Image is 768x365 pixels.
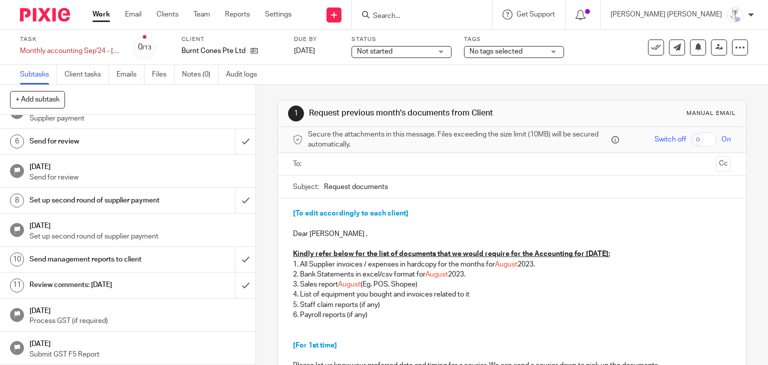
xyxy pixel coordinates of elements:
button: + Add subtask [10,91,65,108]
p: [PERSON_NAME] [PERSON_NAME] [610,9,722,19]
span: August [338,281,360,288]
label: Client [181,35,281,43]
a: Subtasks [20,65,57,84]
h1: Send management reports to client [29,252,160,267]
small: /13 [142,45,151,50]
a: Client tasks [64,65,109,84]
label: Status [351,35,451,43]
i: Open client page [250,47,258,54]
div: Mark as done [235,247,255,272]
span: [DATE] [294,47,315,54]
a: Audit logs [226,65,264,84]
p: 3. Sales report (Eg. POS, Shopee) [293,279,731,289]
img: Pixie [20,8,70,21]
div: Mark as done [235,272,255,297]
a: Email [125,9,141,19]
div: 0 [138,41,151,53]
span: No tags selected [469,48,522,55]
h1: [DATE] [29,303,245,316]
a: Emails [116,65,144,84]
p: 2. Bank Statements in excel/csv format for 2023. [293,269,731,279]
h1: Request previous month's documents from Client [309,108,533,118]
button: Cc [716,156,731,171]
span: [To edit accordingly to each client] [293,210,408,217]
span: On [721,134,731,144]
i: Files are stored in Pixie and a secure link is sent to the message recipient. [611,136,619,143]
div: Monthly accounting Sep&#39;24 - Aug&#39;25 [20,46,120,56]
span: August [495,261,517,268]
img: images.jfif [727,7,743,23]
a: Reports [225,9,250,19]
label: Tags [464,35,564,43]
label: Task [20,35,120,43]
div: 1 [288,105,304,121]
h1: [DATE] [29,159,245,172]
u: Kindly refer below for the list of documents that we would require for the Accounting for [DATE]: [293,250,610,257]
div: Mark as done [235,129,255,154]
div: Manual email [686,109,736,117]
p: 6. Payroll reports (if any) [293,310,731,320]
span: Secure the attachments in this message. Files exceeding the size limit (10MB) will be secured aut... [308,129,609,150]
p: Send for review [29,172,245,182]
a: Files [152,65,174,84]
p: Process GST (if required) [29,316,245,326]
span: Get Support [516,11,555,18]
h1: [DATE] [29,218,245,231]
div: 6 [10,134,24,148]
span: Switch off [654,134,686,144]
h1: [DATE] [29,336,245,349]
div: 8 [10,193,24,207]
a: Send new email to Burnt Cones Pte Ltd [669,39,685,55]
p: 1. All Supplier invoices / expenses in hardcopy for the months for 2023. [293,259,731,269]
p: Submit GST F5 Report [29,349,245,359]
span: Not started [357,48,392,55]
a: Team [193,9,210,19]
span: August [425,271,448,278]
p: 5. Staff claim reports (if any) [293,300,731,310]
span: [For 1st time] [293,342,337,349]
a: Clients [156,9,178,19]
label: To: [293,159,304,169]
div: Monthly accounting Sep'24 - [DATE] [20,46,120,56]
label: Subject: [293,182,319,192]
h1: Send for review [29,134,160,149]
a: Work [92,9,110,19]
p: Set up second round of supplier payment [29,231,245,241]
button: Snooze task [690,39,706,55]
h1: Review comments: [DATE] [29,277,160,292]
p: 4. List of equipment you bought and invoices related to it [293,289,731,299]
div: Mark as done [235,188,255,213]
div: 10 [10,252,24,266]
p: Supplier payment [29,113,245,123]
p: Dear [PERSON_NAME] , [293,229,731,239]
input: Search [372,12,462,21]
a: Settings [265,9,291,19]
a: Reassign task [711,39,727,55]
label: Due by [294,35,339,43]
h1: Set up second round of supplier payment [29,193,160,208]
div: 11 [10,278,24,292]
a: Notes (0) [182,65,218,84]
p: Burnt Cones Pte Ltd [181,46,245,56]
